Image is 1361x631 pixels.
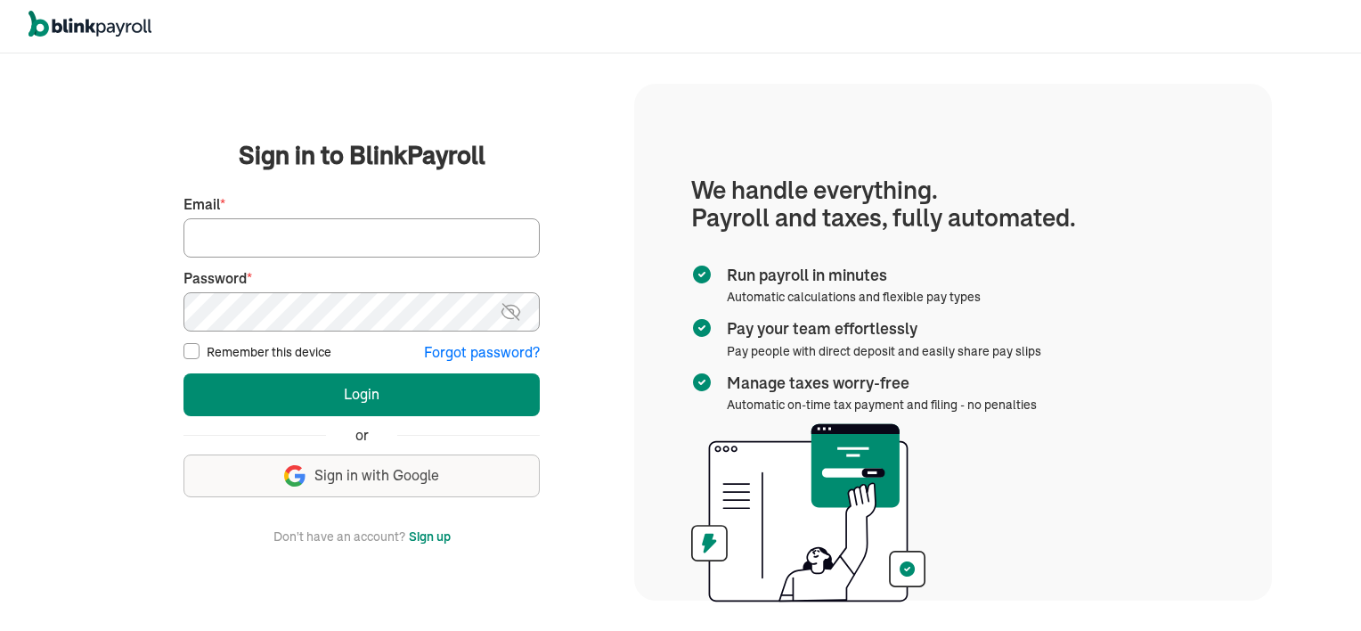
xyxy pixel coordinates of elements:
span: Manage taxes worry-free [727,372,1030,395]
button: Login [183,373,540,416]
img: google [284,465,306,487]
h1: We handle everything. Payroll and taxes, fully automated. [691,176,1215,232]
img: checkmark [691,317,713,339]
span: Pay your team effortlessly [727,317,1034,340]
img: illustration [691,423,925,602]
button: Sign in with Google [183,455,540,497]
span: Pay people with direct deposit and easily share pay slips [727,343,1041,359]
button: Forgot password? [424,342,540,363]
span: Sign in with Google [314,465,439,486]
img: checkmark [691,372,713,393]
span: or [355,425,369,446]
span: Don't have an account? [273,526,405,547]
img: checkmark [691,264,713,285]
input: Your email address [183,218,540,258]
span: Automatic calculations and flexible pay types [727,289,981,305]
span: Automatic on-time tax payment and filing - no penalties [727,397,1037,413]
img: eye [500,301,522,323]
img: logo [29,11,151,37]
label: Password [183,268,540,289]
span: Sign in to BlinkPayroll [239,137,485,173]
label: Email [183,194,540,215]
label: Remember this device [207,343,331,361]
button: Sign up [409,526,451,547]
span: Run payroll in minutes [727,264,974,287]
